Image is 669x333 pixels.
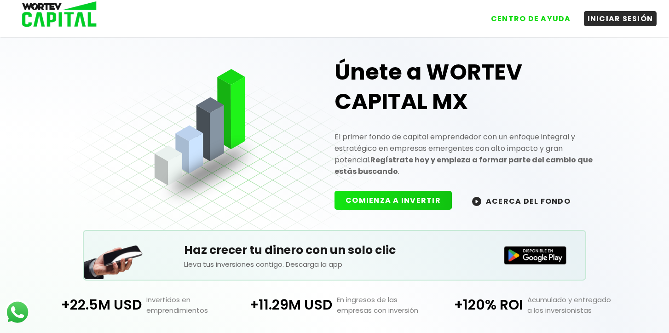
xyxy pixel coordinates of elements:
[84,234,144,279] img: Teléfono
[48,294,141,316] p: +22.5M USD
[334,191,452,210] button: COMIENZA A INVERTIR
[5,299,30,325] img: logos_whatsapp-icon.242b2217.svg
[334,131,602,177] p: El primer fondo de capital emprendedor con un enfoque integral y estratégico en empresas emergent...
[142,294,239,316] p: Invertidos en emprendimientos
[478,4,575,26] a: CENTRO DE AYUDA
[575,4,657,26] a: INICIAR SESIÓN
[334,155,593,177] strong: Regístrate hoy y empieza a formar parte del cambio que estás buscando
[487,11,575,26] button: CENTRO DE AYUDA
[184,241,485,259] h5: Haz crecer tu dinero con un solo clic
[430,294,523,316] p: +120% ROI
[504,246,566,264] img: Disponible en Google Play
[184,259,485,270] p: Lleva tus inversiones contigo. Descarga la app
[239,294,332,316] p: +11.29M USD
[332,294,430,316] p: En ingresos de las empresas con inversión
[523,294,620,316] p: Acumulado y entregado a los inversionistas
[334,195,461,206] a: COMIENZA A INVERTIR
[472,197,481,206] img: wortev-capital-acerca-del-fondo
[584,11,657,26] button: INICIAR SESIÓN
[461,191,582,211] button: ACERCA DEL FONDO
[334,57,602,116] h1: Únete a WORTEV CAPITAL MX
